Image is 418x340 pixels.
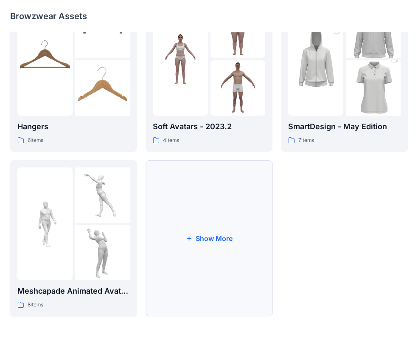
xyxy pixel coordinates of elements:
[10,160,137,317] a: folder 1folder 2folder 3Meshcapade Animated Avatars8items
[17,121,130,133] p: Hangers
[288,18,343,100] img: folder 1
[28,136,43,145] p: 6 items
[75,60,130,116] img: folder 3
[17,31,73,87] img: folder 1
[346,47,401,129] img: folder 3
[153,121,265,133] p: Soft Avatars - 2023.2
[146,160,272,317] button: Show More
[17,285,130,297] p: Meshcapade Animated Avatars
[75,167,130,223] img: folder 2
[298,136,314,145] p: 7 items
[17,196,73,252] img: folder 1
[28,300,43,309] p: 8 items
[10,10,87,22] p: Browzwear Assets
[163,136,179,145] p: 4 items
[153,31,208,87] img: folder 1
[210,60,266,116] img: folder 3
[75,225,130,280] img: folder 3
[288,121,401,133] p: SmartDesign - May Edition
